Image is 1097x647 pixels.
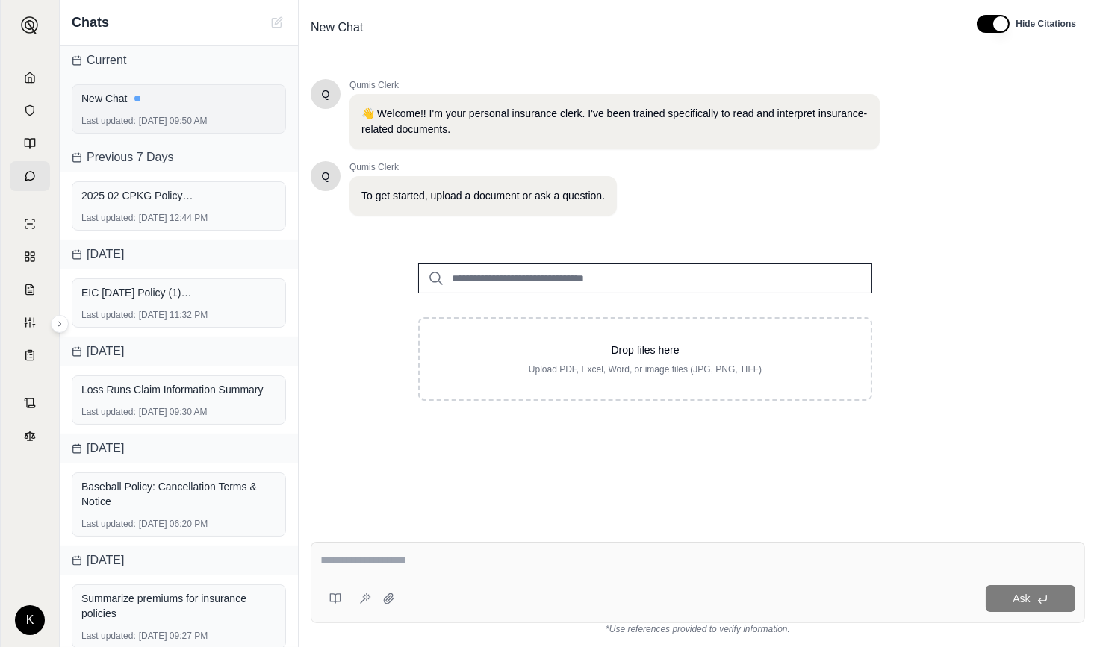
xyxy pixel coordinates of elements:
[81,382,276,397] div: Loss Runs Claim Information Summary
[51,315,69,333] button: Expand sidebar
[60,240,298,269] div: [DATE]
[322,87,330,101] span: Hello
[10,307,50,337] a: Custom Report
[81,406,136,418] span: Last updated:
[10,161,50,191] a: Chat
[361,106,868,137] p: 👋 Welcome!! I'm your personal insurance clerk. I've been trained specifically to read and interpr...
[311,623,1085,635] div: *Use references provided to verify information.
[1016,18,1076,30] span: Hide Citations
[81,630,276,642] div: [DATE] 09:27 PM
[10,388,50,418] a: Contract Analysis
[81,309,136,321] span: Last updated:
[81,518,276,530] div: [DATE] 06:20 PM
[72,12,109,33] span: Chats
[81,115,136,127] span: Last updated:
[986,585,1075,612] button: Ask
[1013,593,1030,604] span: Ask
[81,309,276,321] div: [DATE] 11:32 PM
[60,337,298,366] div: [DATE]
[21,16,39,34] img: Expand sidebar
[444,363,847,375] p: Upload PDF, Excel, Word, or image files (JPG, PNG, TIFF)
[15,605,45,635] div: K
[349,161,617,173] span: Qumis Clerk
[444,343,847,357] p: Drop files here
[10,96,50,125] a: Documents Vault
[10,242,50,272] a: Policy Comparisons
[60,434,298,463] div: [DATE]
[305,16,369,40] span: New Chat
[349,79,880,91] span: Qumis Clerk
[322,169,330,184] span: Hello
[81,212,136,224] span: Last updated:
[81,188,193,203] span: 2025 02 CPKG Policy (Berkley National Insurance).pdf
[10,63,50,93] a: Home
[60,143,298,172] div: Previous 7 Days
[60,546,298,575] div: [DATE]
[10,421,50,451] a: Legal Search Engine
[10,209,50,239] a: Single Policy
[81,91,276,106] div: New Chat
[81,212,276,224] div: [DATE] 12:44 PM
[10,128,50,158] a: Prompt Library
[361,188,605,204] p: To get started, upload a document or ask a question.
[10,340,50,370] a: Coverage Table
[10,275,50,304] a: Claim Coverage
[305,16,959,40] div: Edit Title
[81,591,276,621] div: Summarize premiums for insurance policies
[81,285,193,300] span: EIC [DATE] Policy (1).pdf
[15,10,45,40] button: Expand sidebar
[268,13,286,31] button: New Chat
[60,46,298,75] div: Current
[81,518,136,530] span: Last updated:
[81,479,276,509] div: Baseball Policy: Cancellation Terms & Notice
[81,630,136,642] span: Last updated:
[81,406,276,418] div: [DATE] 09:30 AM
[81,115,276,127] div: [DATE] 09:50 AM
